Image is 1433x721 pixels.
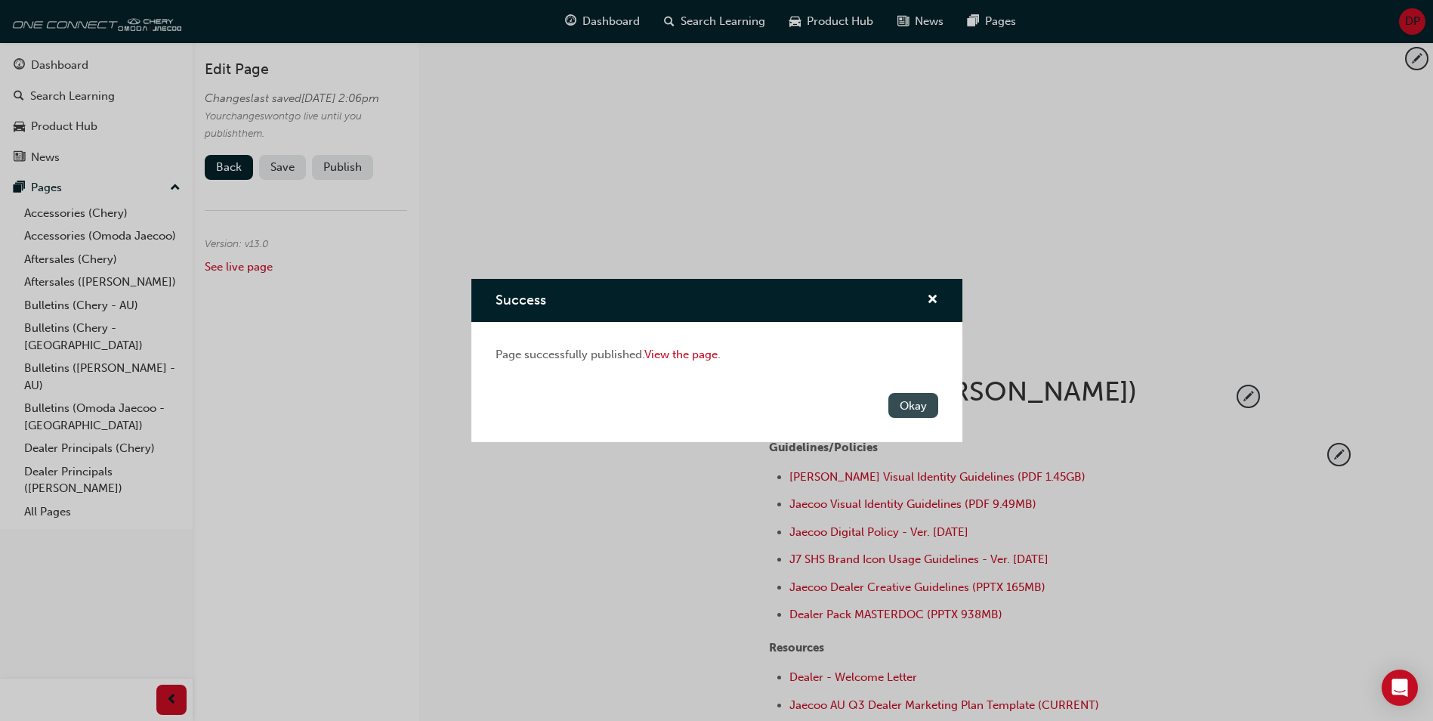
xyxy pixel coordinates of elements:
button: Okay [888,393,938,418]
span: Page successfully published. . [496,348,721,361]
div: Open Intercom Messenger [1382,670,1418,706]
span: cross-icon [927,294,938,308]
div: Success [471,279,962,442]
button: cross-icon [927,291,938,310]
a: View the page [644,348,718,361]
span: Success [496,292,546,308]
